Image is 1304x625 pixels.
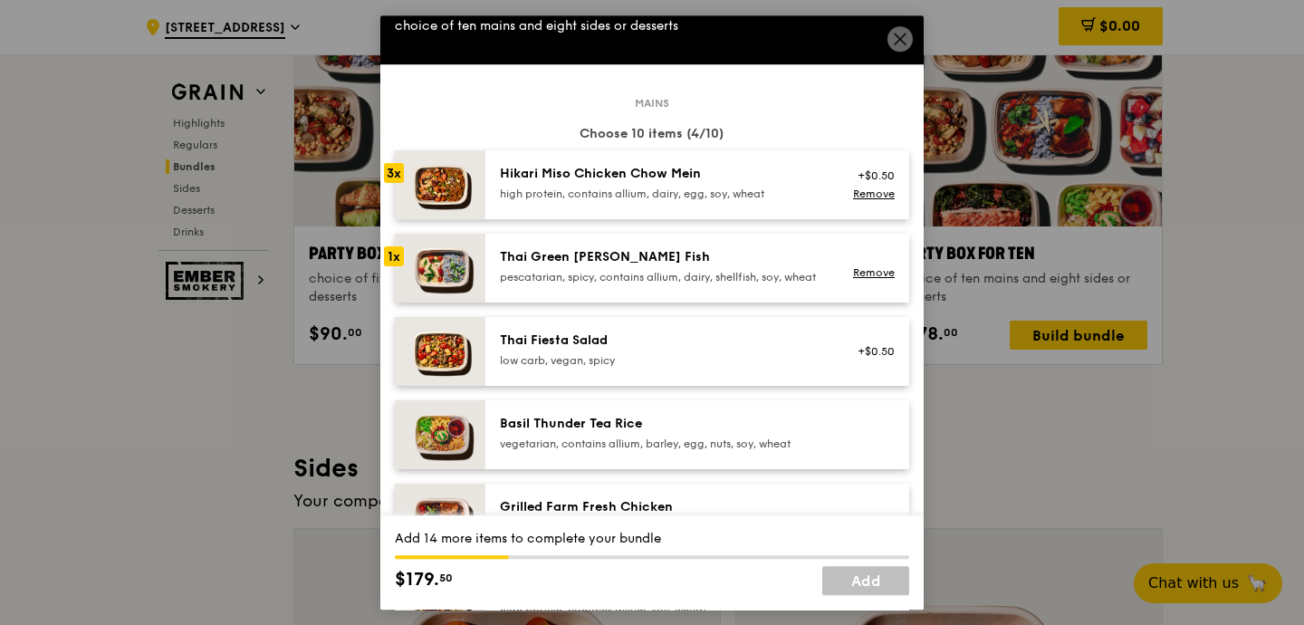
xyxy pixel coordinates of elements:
[395,484,485,553] img: daily_normal_HORZ-Grilled-Farm-Fresh-Chicken.jpg
[853,187,895,200] a: Remove
[500,353,825,368] div: low carb, vegan, spicy
[395,566,439,593] span: $179.
[395,530,909,548] div: Add 14 more items to complete your bundle
[853,266,895,279] a: Remove
[500,165,825,183] div: Hikari Miso Chicken Chow Mein
[500,332,825,350] div: Thai Fiesta Salad
[500,270,825,284] div: pescatarian, spicy, contains allium, dairy, shellfish, soy, wheat
[395,400,485,469] img: daily_normal_HORZ-Basil-Thunder-Tea-Rice.jpg
[395,317,485,386] img: daily_normal_Thai_Fiesta_Salad__Horizontal_.jpg
[500,187,825,201] div: high protein, contains allium, dairy, egg, soy, wheat
[847,168,895,183] div: +$0.50
[395,125,909,143] div: Choose 10 items (4/10)
[395,234,485,303] img: daily_normal_HORZ-Thai-Green-Curry-Fish.jpg
[847,344,895,359] div: +$0.50
[500,248,825,266] div: Thai Green [PERSON_NAME] Fish
[628,96,676,111] span: Mains
[500,415,825,433] div: Basil Thunder Tea Rice
[500,498,825,516] div: Grilled Farm Fresh Chicken
[384,163,404,183] div: 3x
[395,150,485,219] img: daily_normal_Hikari_Miso_Chicken_Chow_Mein__Horizontal_.jpg
[439,571,453,585] span: 50
[822,566,909,595] a: Add
[395,17,909,35] div: choice of ten mains and eight sides or desserts
[500,437,825,451] div: vegetarian, contains allium, barley, egg, nuts, soy, wheat
[384,246,404,266] div: 1x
